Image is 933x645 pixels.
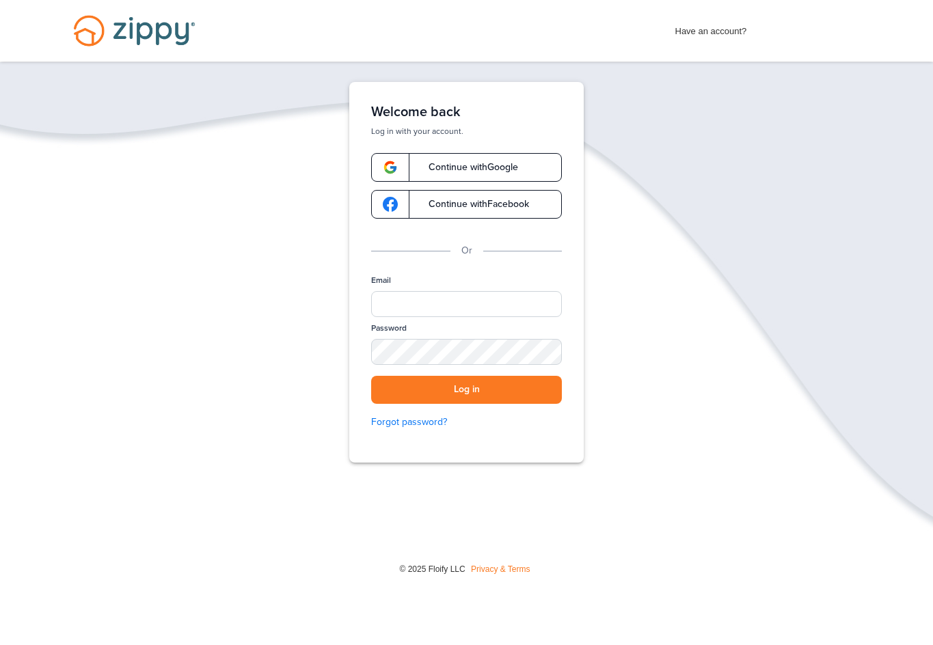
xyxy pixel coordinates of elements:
a: google-logoContinue withFacebook [371,190,562,219]
button: Log in [371,376,562,404]
p: Or [461,243,472,258]
img: google-logo [383,197,398,212]
span: Continue with Facebook [415,200,529,209]
img: google-logo [383,160,398,175]
input: Password [371,339,562,365]
label: Password [371,322,407,334]
span: Have an account? [675,17,747,39]
a: Forgot password? [371,415,562,430]
input: Email [371,291,562,317]
span: Continue with Google [415,163,518,172]
h1: Welcome back [371,104,562,120]
a: google-logoContinue withGoogle [371,153,562,182]
label: Email [371,275,391,286]
a: Privacy & Terms [471,564,530,574]
span: © 2025 Floify LLC [399,564,465,574]
p: Log in with your account. [371,126,562,137]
